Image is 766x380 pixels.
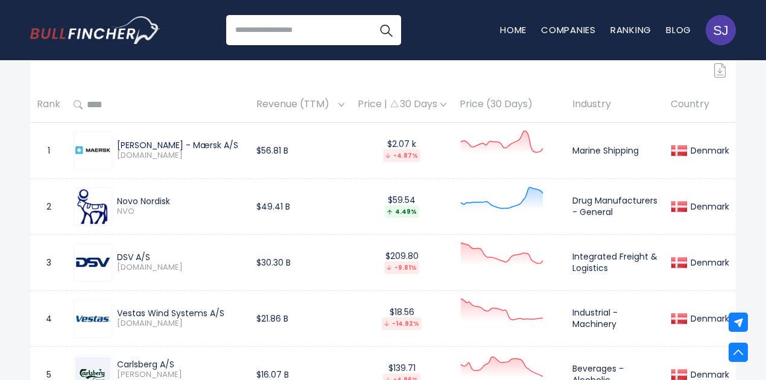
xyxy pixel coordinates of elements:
div: $59.54 [358,195,446,218]
td: Industrial - Machinery [566,290,664,346]
span: NVO [117,207,243,217]
div: 4.49% [385,205,419,218]
td: Integrated Freight & Logistics [566,234,664,290]
th: Price (30 Days) [453,87,566,123]
span: [DOMAIN_NAME] [117,151,243,161]
div: $2.07 k [358,139,446,162]
div: Denmark [688,145,729,156]
td: 2 [30,178,67,234]
th: Country [664,87,736,123]
div: Denmark [688,257,729,268]
a: Companies [541,23,596,36]
a: Go to homepage [30,16,160,44]
td: $56.81 B [250,122,351,178]
div: Novo Nordisk [117,196,243,207]
div: Denmark [688,369,729,380]
img: VWS.CO.png [75,301,110,336]
span: Revenue (TTM) [256,95,335,114]
img: NVO.png [75,189,110,224]
div: $18.56 [358,307,446,330]
div: -9.81% [384,261,419,274]
img: MAERSK-A.CO.png [75,146,110,154]
div: -4.87% [383,149,420,162]
td: $49.41 B [250,178,351,234]
div: Denmark [688,313,729,324]
td: Marine Shipping [566,122,664,178]
div: $209.80 [358,251,446,274]
a: Blog [666,23,691,36]
td: 3 [30,234,67,290]
td: $21.86 B [250,290,351,346]
div: [PERSON_NAME] - Mærsk A/S [117,140,243,151]
td: Drug Manufacturers - General [566,178,664,234]
td: 4 [30,290,67,346]
div: Denmark [688,201,729,212]
a: Home [500,23,527,36]
td: $30.30 B [250,234,351,290]
img: Bullfincher logo [30,16,160,44]
td: 1 [30,122,67,178]
th: Rank [30,87,67,123]
a: Ranking [610,23,651,36]
div: DSV A/S [117,252,243,263]
div: Vestas Wind Systems A/S [117,308,243,319]
div: Carlsberg A/S [117,359,243,370]
div: Price | 30 Days [358,98,446,111]
button: Search [371,15,401,45]
th: Industry [566,87,664,123]
span: [DOMAIN_NAME] [117,319,243,329]
img: DSV.CO.png [75,257,110,268]
span: [DOMAIN_NAME] [117,263,243,273]
div: -14.92% [382,317,422,330]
